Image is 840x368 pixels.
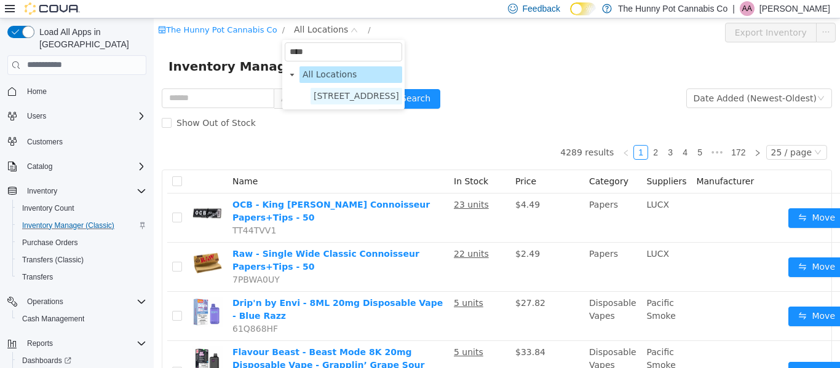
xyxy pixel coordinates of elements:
[12,268,151,286] button: Transfers
[17,201,79,216] a: Inventory Count
[79,256,126,266] span: 7PBWA0UY
[493,158,533,168] span: Suppliers
[570,2,596,15] input: Dark Mode
[635,288,691,308] button: icon: swapMove
[430,273,488,323] td: Disposable Vapes
[362,329,392,339] span: $33.84
[553,127,573,141] li: Next 5 Pages
[22,272,53,282] span: Transfers
[17,311,89,326] a: Cash Management
[22,203,74,213] span: Inventory Count
[135,53,141,60] i: icon: caret-down
[38,180,69,211] img: OCB - King Slim Connoisseur Papers+Tips - 50 hero shot
[79,207,122,217] span: TT44TVV1
[149,51,203,61] span: All Locations
[22,356,71,366] span: Dashboards
[34,26,146,50] span: Load All Apps in [GEOGRAPHIC_DATA]
[140,4,194,18] span: All Locations
[465,127,480,141] li: Previous Page
[38,327,69,358] img: Flavour Beast - Beast Mode 8K 20mg Disposable Vape - Grapplin’ Grape Sour Apple Iced hero shot
[618,1,727,16] p: The Hunny Pot Cannabis Co
[12,217,151,234] button: Inventory Manager (Classic)
[493,181,515,191] span: LUCX
[17,218,119,233] a: Inventory Manager (Classic)
[509,127,524,141] li: 3
[300,230,335,240] u: 22 units
[17,235,83,250] a: Purchase Orders
[27,339,53,348] span: Reports
[12,200,151,217] button: Inventory Count
[127,74,183,86] span: All Categories
[15,38,154,58] span: Inventory Manager
[79,329,271,364] a: Flavour Beast - Beast Mode 8K 20mg Disposable Vape - Grapplin’ Grape Sour Apple Iced
[146,48,248,65] span: All Locations
[570,15,571,16] span: Dark Mode
[664,76,671,85] i: icon: down
[27,162,52,171] span: Catalog
[539,127,553,141] li: 5
[17,218,146,233] span: Inventory Manager (Classic)
[22,255,84,265] span: Transfers (Classic)
[430,224,488,273] td: Papers
[635,239,691,259] button: icon: swapMove
[12,234,151,251] button: Purchase Orders
[79,230,266,253] a: Raw - Single Wide Classic Connoisseur Papers+Tips - 50
[300,329,330,339] u: 5 units
[17,253,146,267] span: Transfers (Classic)
[79,280,289,302] a: Drip'n by Envi - 8ML 20mg Disposable Vape - Blue Razz
[362,158,382,168] span: Price
[2,335,151,352] button: Reports
[17,353,76,368] a: Dashboards
[18,100,107,109] span: Show Out of Stock
[157,69,248,86] span: 4036 Confederation Pkwy
[2,158,151,175] button: Catalog
[494,127,509,141] li: 2
[542,158,600,168] span: Manufacturer
[635,190,691,209] button: icon: swapMove
[493,230,515,240] span: LUCX
[22,221,114,230] span: Inventory Manager (Classic)
[160,72,245,82] span: [STREET_ADDRESS]
[27,137,63,147] span: Customers
[596,127,611,141] li: Next Page
[27,87,47,96] span: Home
[406,127,460,141] li: 4289 results
[300,280,330,289] u: 5 units
[224,71,287,90] button: icon: searchSearch
[22,84,146,99] span: Home
[4,7,123,16] a: icon: shopThe Hunny Pot Cannabis Co
[79,181,276,204] a: OCB - King [PERSON_NAME] Connoisseur Papers+Tips - 50
[22,238,78,248] span: Purchase Orders
[22,84,52,99] a: Home
[525,127,538,141] a: 4
[22,314,84,324] span: Cash Management
[2,132,151,150] button: Customers
[600,131,608,138] i: icon: right
[27,111,46,121] span: Users
[469,131,476,138] i: icon: left
[12,310,151,327] button: Cash Management
[22,336,58,351] button: Reports
[480,127,494,141] li: 1
[2,182,151,200] button: Inventory
[12,251,151,268] button: Transfers (Classic)
[571,4,663,24] button: Export Inventory
[17,270,146,284] span: Transfers
[22,336,146,351] span: Reports
[759,1,830,16] p: [PERSON_NAME]
[523,2,560,15] span: Feedback
[300,181,335,191] u: 23 units
[27,297,63,307] span: Operations
[574,127,595,141] a: 172
[662,4,682,24] button: icon: ellipsis
[493,280,521,302] span: Pacific Smoke
[300,158,335,168] span: In Stock
[617,127,658,141] div: 25 / page
[524,127,539,141] li: 4
[493,329,521,351] span: Pacific Smoke
[131,24,248,43] input: filter select
[22,109,51,123] button: Users
[38,229,69,260] img: Raw - Single Wide Classic Connoisseur Papers+Tips - 50 hero shot
[362,230,386,240] span: $2.49
[430,175,488,224] td: Papers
